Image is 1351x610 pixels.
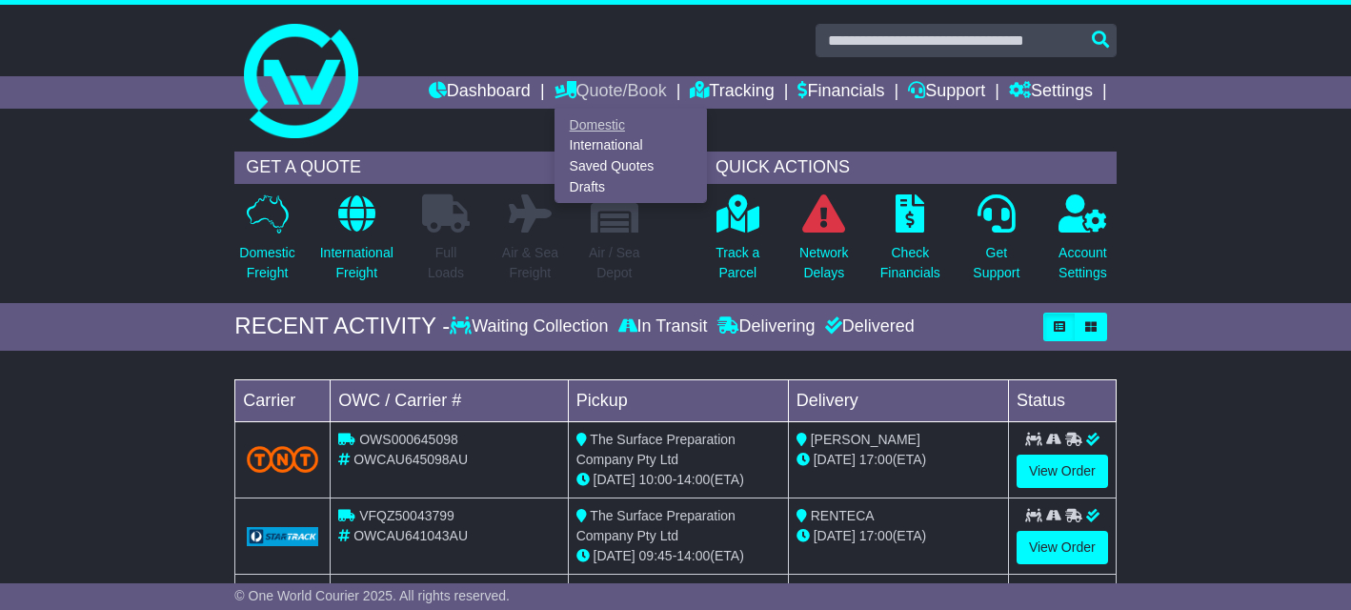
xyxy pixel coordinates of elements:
[555,114,706,135] a: Domestic
[972,193,1020,294] a: GetSupport
[353,452,468,467] span: OWCAU645098AU
[320,243,393,283] p: International Freight
[788,379,1008,421] td: Delivery
[639,472,673,487] span: 10:00
[568,379,788,421] td: Pickup
[973,243,1019,283] p: Get Support
[234,588,510,603] span: © One World Courier 2025. All rights reserved.
[555,135,706,156] a: International
[814,528,856,543] span: [DATE]
[576,546,780,566] div: - (ETA)
[715,193,760,294] a: Track aParcel
[811,432,920,447] span: [PERSON_NAME]
[502,243,558,283] p: Air & Sea Freight
[1059,243,1107,283] p: Account Settings
[704,152,1117,184] div: QUICK ACTIONS
[796,526,1000,546] div: (ETA)
[796,450,1000,470] div: (ETA)
[234,152,647,184] div: GET A QUOTE
[450,316,613,337] div: Waiting Collection
[639,548,673,563] span: 09:45
[576,508,736,543] span: The Surface Preparation Company Pty Ltd
[576,470,780,490] div: - (ETA)
[422,243,470,283] p: Full Loads
[820,316,915,337] div: Delivered
[1058,193,1108,294] a: AccountSettings
[235,379,331,421] td: Carrier
[589,243,640,283] p: Air / Sea Depot
[716,243,759,283] p: Track a Parcel
[676,548,710,563] span: 14:00
[359,432,458,447] span: OWS000645098
[1008,379,1116,421] td: Status
[247,527,318,546] img: GetCarrierServiceLogo
[879,193,941,294] a: CheckFinancials
[594,472,635,487] span: [DATE]
[359,508,454,523] span: VFQZ50043799
[576,432,736,467] span: The Surface Preparation Company Pty Ltd
[676,472,710,487] span: 14:00
[859,452,893,467] span: 17:00
[319,193,394,294] a: InternationalFreight
[353,528,468,543] span: OWCAU641043AU
[429,76,531,109] a: Dashboard
[331,379,568,421] td: OWC / Carrier #
[814,452,856,467] span: [DATE]
[555,176,706,197] a: Drafts
[614,316,713,337] div: In Transit
[1009,76,1093,109] a: Settings
[859,528,893,543] span: 17:00
[908,76,985,109] a: Support
[555,76,667,109] a: Quote/Book
[880,243,940,283] p: Check Financials
[811,508,875,523] span: RENTECA
[797,76,884,109] a: Financials
[798,193,849,294] a: NetworkDelays
[555,156,706,177] a: Saved Quotes
[713,316,820,337] div: Delivering
[799,243,848,283] p: Network Delays
[239,243,294,283] p: Domestic Freight
[1017,455,1108,488] a: View Order
[247,446,318,472] img: TNT_Domestic.png
[238,193,295,294] a: DomesticFreight
[1017,531,1108,564] a: View Order
[234,313,450,340] div: RECENT ACTIVITY -
[555,109,707,203] div: Quote/Book
[594,548,635,563] span: [DATE]
[690,76,774,109] a: Tracking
